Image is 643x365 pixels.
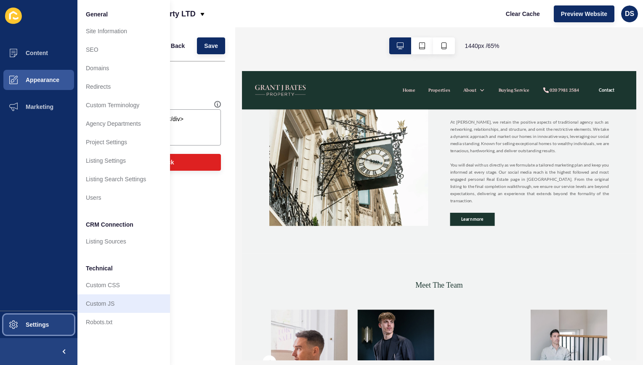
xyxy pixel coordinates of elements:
a: Redirects [77,77,170,96]
img: Company logo [17,4,101,55]
button: Save [197,37,225,54]
a: Custom JS [77,294,170,313]
button: <Back [157,37,192,54]
span: Technical [86,264,113,272]
div: 020 7981 2584 [473,24,518,34]
img: Image related to text in section [42,46,286,238]
a: Robots.txt [77,313,170,331]
a: Listing Settings [77,151,170,170]
span: Delete Block [138,158,174,167]
span: 1440 px / 65 % [465,42,500,50]
a: Buying Service [394,24,442,34]
span: Preview Website [561,10,607,18]
span: Clear Cache [506,10,540,18]
a: Home [247,24,266,34]
a: Custom Terminology [77,96,170,114]
a: 020 7981 2584 [462,24,518,34]
span: CRM Connection [86,220,133,229]
h2: Meet The Team [129,322,477,336]
a: Contact [531,19,589,40]
a: Listing Search Settings [77,170,170,188]
a: Users [77,188,170,207]
button: Clear Cache [499,5,547,22]
p: At [PERSON_NAME], we retain the positive aspects of traditional agency such as networking, relati... [320,73,564,204]
button: Preview Website [554,5,614,22]
a: Agency Departments [77,114,170,133]
span: DS [625,10,634,18]
span: General [86,10,108,19]
span: Save [204,42,218,50]
a: Custom CSS [77,276,170,294]
a: Project Settings [77,133,170,151]
a: Site Information [77,22,170,40]
a: About [340,24,360,34]
a: Listing Sources [77,232,170,251]
a: SEO [77,40,170,59]
a: Domains [77,59,170,77]
a: Learn more [320,218,388,238]
a: Properties [286,24,319,34]
span: Back [171,42,185,50]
